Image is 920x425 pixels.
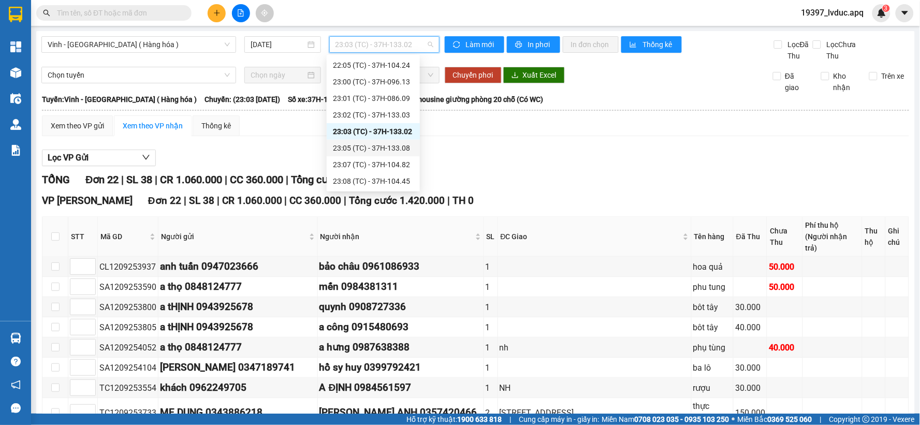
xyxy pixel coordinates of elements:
div: 40.000 [769,341,801,354]
button: Chuyển phơi [445,67,502,83]
span: plus [213,9,221,17]
button: bar-chartThống kê [621,36,682,53]
div: 1 [486,382,496,394]
span: | [285,195,287,207]
span: Tổng cước 1.420.000 [291,173,388,186]
div: 23:07 (TC) - 37H-104.82 [333,159,414,170]
div: hồ sy huy 0399792421 [319,360,482,375]
span: Vinh - Hà Nội ( Hàng hóa ) [48,37,230,52]
span: | [448,195,450,207]
div: rượu [693,382,732,394]
span: | [286,173,288,186]
div: 150.000 [735,406,765,419]
td: SA1209253805 [98,317,158,338]
span: question-circle [11,357,21,367]
span: Số xe: 37H-133.02 [288,94,346,105]
span: Hỗ trợ kỹ thuật: [406,414,502,425]
div: a thọ 0848124777 [160,279,316,295]
button: aim [256,4,274,22]
div: a tHỊNH 0943925678 [160,319,316,335]
div: 30.000 [735,301,765,314]
span: search [43,9,50,17]
button: caret-down [896,4,914,22]
div: [PERSON_NAME] 0347189741 [160,360,316,375]
div: a thọ 0848124777 [160,340,316,355]
img: warehouse-icon [10,333,21,344]
div: 2 [486,406,496,419]
span: caret-down [900,8,910,18]
div: SA1209254104 [99,361,156,374]
span: Miền Bắc [738,414,812,425]
span: printer [515,41,524,49]
div: a hưng 0987638388 [319,340,482,355]
span: CR 1.060.000 [222,195,282,207]
span: Loại xe: Limousine giường phòng 20 chỗ (Có WC) [384,94,543,105]
th: Thu hộ [863,217,886,257]
span: CC 360.000 [230,173,283,186]
span: | [344,195,347,207]
div: SA1209254052 [99,341,156,354]
div: Thống kê [201,120,231,131]
button: printerIn phơi [507,36,560,53]
span: | [509,414,511,425]
div: [PERSON_NAME] ANH 0357420466 [319,405,482,420]
span: SL 38 [126,173,152,186]
th: Phí thu hộ (Người nhận trả) [803,217,863,257]
span: VP [PERSON_NAME] [42,195,133,207]
span: download [512,71,519,80]
span: Đơn 22 [85,173,119,186]
th: Tên hàng [692,217,734,257]
img: icon-new-feature [877,8,886,18]
img: solution-icon [10,145,21,156]
td: SA1209253800 [98,297,158,317]
div: phu tung [693,281,732,294]
img: logo-vxr [9,7,22,22]
div: 1 [486,281,496,294]
span: | [184,195,186,207]
div: bôt tây [693,301,732,314]
span: CR 1.060.000 [160,173,222,186]
td: SA1209253590 [98,277,158,297]
strong: 0708 023 035 - 0935 103 250 [635,415,729,423]
span: 19397_lvduc.apq [793,6,872,19]
button: file-add [232,4,250,22]
td: SA1209254052 [98,338,158,358]
th: Chưa Thu [767,217,803,257]
span: bar-chart [630,41,638,49]
div: nh [500,341,690,354]
span: Chuyến: (23:03 [DATE]) [205,94,280,105]
button: plus [208,4,226,22]
th: Đã Thu [734,217,767,257]
span: Làm mới [466,39,496,50]
div: 23:02 (TC) - 37H-133.03 [333,109,414,121]
div: 50.000 [769,281,801,294]
td: TC1209253554 [98,378,158,398]
span: copyright [863,416,870,423]
img: warehouse-icon [10,119,21,130]
span: Cung cấp máy in - giấy in: [519,414,600,425]
span: | [155,173,157,186]
div: 1 [486,341,496,354]
div: a tHỊNH 0943925678 [160,299,316,315]
span: Lọc VP Gửi [48,151,89,164]
div: Xem theo VP gửi [51,120,104,131]
span: 23:03 (TC) - 37H-133.02 [335,37,433,52]
span: Đơn 22 [148,195,181,207]
span: down [142,153,150,162]
input: 12/09/2025 [251,39,305,50]
span: TH 0 [453,195,474,207]
div: mến 0984381311 [319,279,482,295]
th: Ghi chú [886,217,909,257]
div: ba lô [693,361,732,374]
div: TC1209253733 [99,406,156,419]
span: Lọc Chưa Thu [823,39,871,62]
span: Lọc Đã Thu [784,39,813,62]
img: warehouse-icon [10,93,21,104]
div: TC1209253554 [99,382,156,394]
div: quynh 0908727336 [319,299,482,315]
button: downloadXuất Excel [503,67,565,83]
th: SL [484,217,498,257]
span: Xuất Excel [523,69,557,81]
span: ĐC Giao [501,231,681,242]
span: | [217,195,220,207]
